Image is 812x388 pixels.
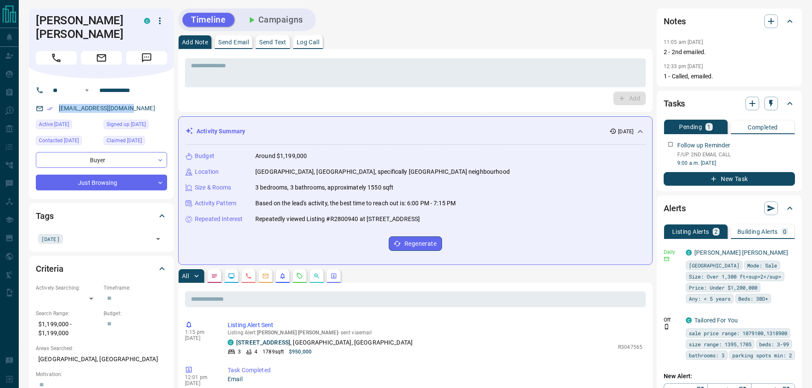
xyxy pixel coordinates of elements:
[664,39,703,45] p: 11:05 am [DATE]
[218,39,249,45] p: Send Email
[747,261,777,270] span: Mode: Sale
[689,283,757,292] span: Price: Under $1,200,000
[185,329,215,335] p: 1:15 pm
[195,167,219,176] p: Location
[664,97,685,110] h2: Tasks
[664,48,795,57] p: 2 - 2nd emailed.
[107,136,142,145] span: Claimed [DATE]
[228,339,234,345] div: condos.ca
[694,317,738,324] a: Tailored For You
[36,136,99,148] div: Sat Sep 13 2025
[104,136,167,148] div: Sat Sep 13 2025
[236,339,290,346] a: [STREET_ADDRESS]
[36,152,167,168] div: Buyer
[104,284,167,292] p: Timeframe:
[36,259,167,279] div: Criteria
[82,85,92,95] button: Open
[36,371,167,378] p: Motivation:
[257,330,338,336] span: [PERSON_NAME] [PERSON_NAME]
[36,310,99,317] p: Search Range:
[677,141,730,150] p: Follow up Reminder
[296,273,303,279] svg: Requests
[664,248,681,256] p: Daily
[228,330,642,336] p: Listing Alert : - sent via email
[255,199,456,208] p: Based on the lead's activity, the best time to reach out is: 6:00 PM - 7:15 PM
[313,273,320,279] svg: Opportunities
[689,340,751,348] span: size range: 1395,1705
[664,11,795,32] div: Notes
[185,124,645,139] div: Activity Summary[DATE]
[238,13,312,27] button: Campaigns
[664,201,686,215] h2: Alerts
[759,340,789,348] span: beds: 3-99
[41,235,60,243] span: [DATE]
[737,229,778,235] p: Building Alerts
[36,175,167,190] div: Just Browsing
[686,250,692,256] div: condos.ca
[81,51,122,65] span: Email
[664,324,670,330] svg: Push Notification Only
[664,72,795,81] p: 1 - Called, emailed.
[677,151,795,158] p: F/UP 2ND EMAIL CALL
[195,215,243,224] p: Repeated Interest
[255,183,393,192] p: 3 bedrooms, 3 bathrooms, approximately 1550 sqft
[195,152,214,161] p: Budget
[289,348,312,356] p: $950,000
[228,273,235,279] svg: Lead Browsing Activity
[236,338,413,347] p: , [GEOGRAPHIC_DATA], [GEOGRAPHIC_DATA]
[748,124,778,130] p: Completed
[255,167,510,176] p: [GEOGRAPHIC_DATA], [GEOGRAPHIC_DATA], specifically [GEOGRAPHIC_DATA] neighbourhood
[664,372,795,381] p: New Alert:
[664,256,670,262] svg: Email
[36,120,99,132] div: Fri Sep 12 2025
[330,273,337,279] svg: Agent Actions
[255,152,307,161] p: Around $1,199,000
[185,380,215,386] p: [DATE]
[664,198,795,218] div: Alerts
[664,172,795,186] button: New Task
[732,351,792,359] span: parking spots min: 2
[185,374,215,380] p: 12:01 pm
[783,229,786,235] p: 0
[694,249,789,256] a: [PERSON_NAME] [PERSON_NAME]
[195,199,237,208] p: Activity Pattern
[254,348,257,356] p: 4
[664,93,795,114] div: Tasks
[36,345,167,352] p: Areas Searched:
[185,335,215,341] p: [DATE]
[238,348,241,356] p: 3
[182,13,234,27] button: Timeline
[126,51,167,65] span: Message
[245,273,252,279] svg: Calls
[36,317,99,340] p: $1,199,000 - $1,199,000
[228,366,642,375] p: Task Completed
[152,233,164,245] button: Open
[196,127,245,136] p: Activity Summary
[259,39,286,45] p: Send Text
[679,124,702,130] p: Pending
[389,236,442,251] button: Regenerate
[144,18,150,24] div: condos.ca
[738,294,768,303] span: Beds: 3BD+
[672,229,709,235] p: Listing Alerts
[36,352,167,366] p: [GEOGRAPHIC_DATA], [GEOGRAPHIC_DATA]
[262,273,269,279] svg: Emails
[36,51,77,65] span: Call
[228,321,642,330] p: Listing Alert Sent
[228,375,642,384] p: Email
[297,39,319,45] p: Log Call
[664,63,703,69] p: 12:33 pm [DATE]
[689,351,725,359] span: bathrooms: 3
[47,106,53,112] svg: Email Verified
[36,284,99,292] p: Actively Searching:
[618,343,642,351] p: R3047565
[36,209,53,223] h2: Tags
[211,273,218,279] svg: Notes
[686,317,692,323] div: condos.ca
[664,316,681,324] p: Off
[39,136,79,145] span: Contacted [DATE]
[182,39,208,45] p: Add Note
[689,261,740,270] span: [GEOGRAPHIC_DATA]
[677,159,795,167] p: 9:00 a.m. [DATE]
[255,215,420,224] p: Repeatedly viewed Listing #R2800940 at [STREET_ADDRESS]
